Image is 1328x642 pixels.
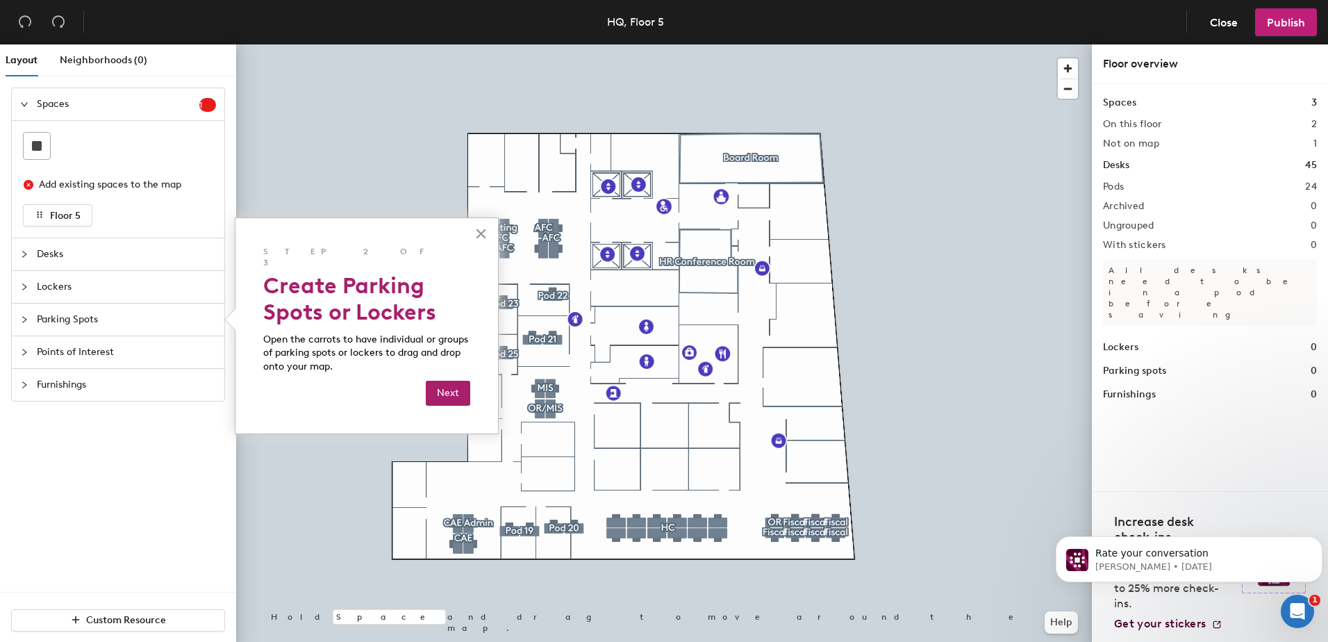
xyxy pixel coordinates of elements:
h2: 1 [1313,138,1317,149]
h1: 45 [1305,158,1317,173]
h1: Furnishings [1103,387,1156,402]
span: Floor 5 [50,210,81,222]
span: Desks [37,238,216,270]
h2: 24 [1305,181,1317,192]
h2: 0 [1311,240,1317,251]
span: expanded [20,100,28,108]
iframe: Intercom notifications message [1050,507,1328,604]
h2: Pods [1103,181,1124,192]
span: close-circle [24,180,33,190]
sup: 1 [199,98,216,112]
span: Custom Resource [86,614,166,626]
p: Open the carrots to have individual or groups of parking spots or lockers to drag and drop onto y... [263,333,470,374]
span: collapsed [20,283,28,291]
p: All desks need to be in a pod before saving [1103,259,1317,326]
span: Neighborhoods (0) [60,54,147,66]
h2: Ungrouped [1103,220,1154,231]
button: Redo (⌘ + ⇧ + Z) [44,8,72,36]
h1: 0 [1311,387,1317,402]
span: 1 [1309,595,1320,606]
h2: 0 [1311,201,1317,212]
iframe: Intercom live chat [1281,595,1314,628]
span: Points of Interest [37,336,216,368]
div: Add existing spaces to the map [39,177,204,192]
h2: Archived [1103,201,1144,212]
button: Help [1045,611,1078,634]
span: Spaces [37,88,199,120]
h2: On this floor [1103,119,1162,130]
h2: Create Parking Spots or Lockers [263,272,470,326]
h2: 2 [1311,119,1317,130]
h2: Not on map [1103,138,1159,149]
h2: With stickers [1103,240,1166,251]
h1: Lockers [1103,340,1138,355]
h1: 3 [1311,95,1317,110]
button: Close [474,222,488,245]
h1: 0 [1311,340,1317,355]
h1: Spaces [1103,95,1136,110]
button: Next [426,381,470,406]
span: Close [1210,16,1238,29]
p: Step 2 of 3 [263,246,470,270]
span: collapsed [20,250,28,258]
span: collapsed [20,381,28,389]
h1: 0 [1311,363,1317,379]
span: collapsed [20,348,28,356]
span: Get your stickers [1114,617,1206,630]
h1: Parking spots [1103,363,1166,379]
span: collapsed [20,315,28,324]
span: 1 [199,100,216,110]
h2: 0 [1311,220,1317,231]
button: Undo (⌘ + Z) [11,8,39,36]
div: Floor overview [1103,56,1317,72]
span: Publish [1267,16,1305,29]
h1: Desks [1103,158,1129,173]
div: HQ, Floor 5 [607,13,664,31]
span: Furnishings [37,369,216,401]
span: Layout [6,54,38,66]
span: Parking Spots [37,304,216,336]
span: Lockers [37,271,216,303]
